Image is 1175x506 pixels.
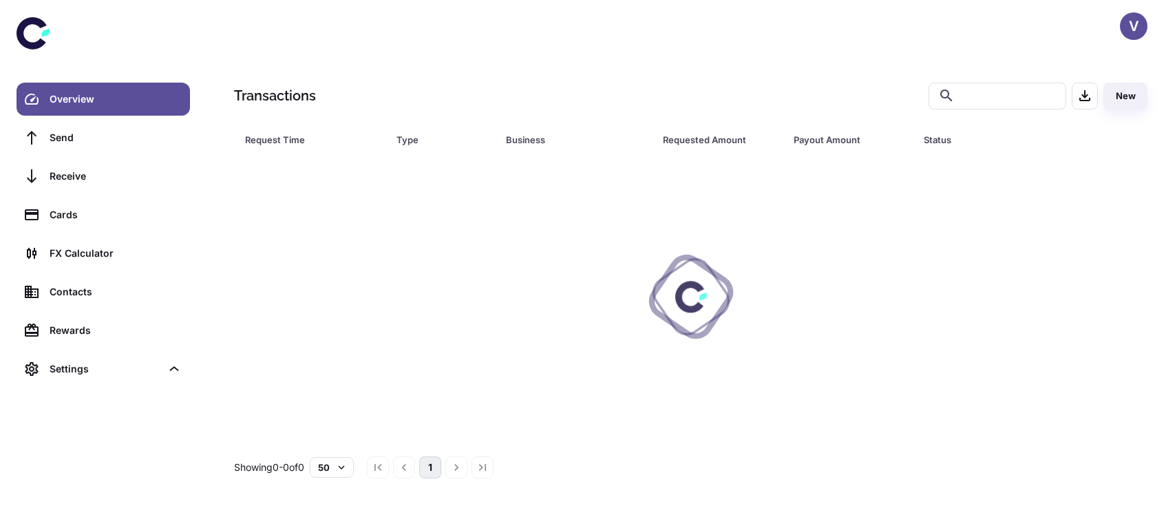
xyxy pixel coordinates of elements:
div: Rewards [50,323,182,338]
a: Send [17,121,190,154]
a: FX Calculator [17,237,190,270]
a: Contacts [17,275,190,308]
div: FX Calculator [50,246,182,261]
p: Showing 0-0 of 0 [234,460,304,475]
span: Type [396,130,489,149]
div: Overview [50,92,182,107]
span: Request Time [245,130,380,149]
a: Rewards [17,314,190,347]
div: Send [50,130,182,145]
button: New [1103,83,1147,109]
button: V [1120,12,1147,40]
a: Cards [17,198,190,231]
button: page 1 [419,456,441,478]
h1: Transactions [234,85,316,106]
div: Settings [17,352,190,386]
span: Status [924,130,1090,149]
div: Type [396,130,472,149]
div: Status [924,130,1072,149]
div: Receive [50,169,182,184]
div: Settings [50,361,161,377]
div: Request Time [245,130,362,149]
div: Requested Amount [663,130,759,149]
nav: pagination navigation [365,456,496,478]
span: Payout Amount [794,130,908,149]
a: Overview [17,83,190,116]
div: Contacts [50,284,182,299]
div: Payout Amount [794,130,890,149]
a: Receive [17,160,190,193]
span: Requested Amount [663,130,777,149]
button: 50 [310,457,354,478]
div: Cards [50,207,182,222]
